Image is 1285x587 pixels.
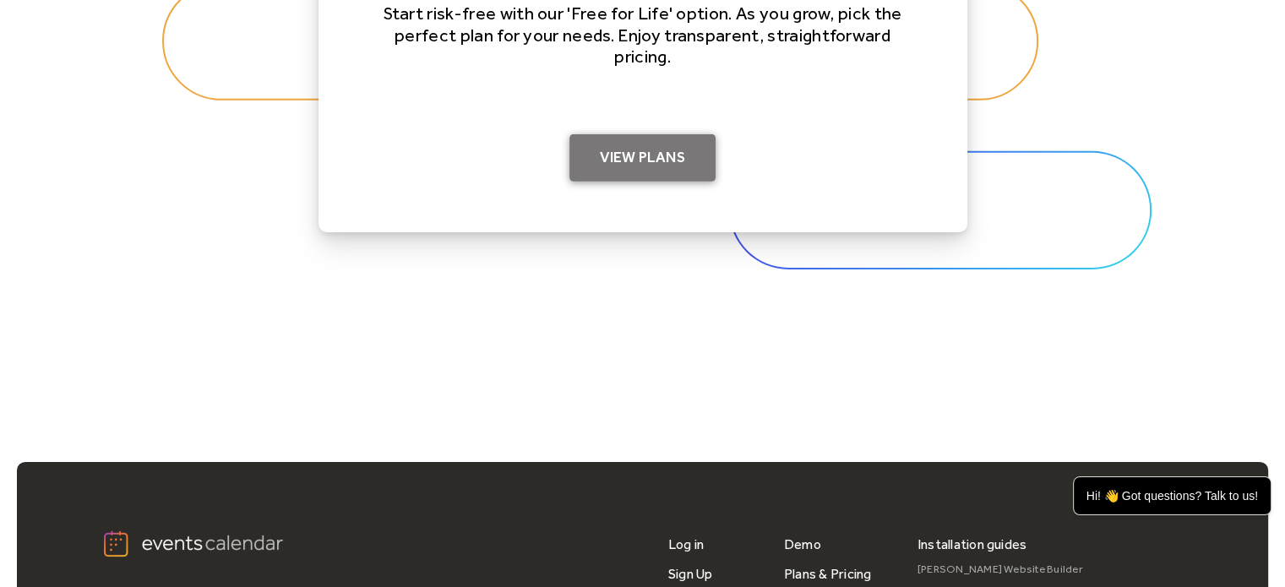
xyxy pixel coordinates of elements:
a: [PERSON_NAME] Website Builder [917,559,1083,580]
a: Demo [784,530,821,559]
div: Installation guides [917,530,1027,559]
p: Start risk-free with our 'Free for Life' option. As you grow, pick the perfect plan for your need... [373,3,913,67]
a: Log in [668,530,704,559]
a: View Plans [569,134,716,182]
